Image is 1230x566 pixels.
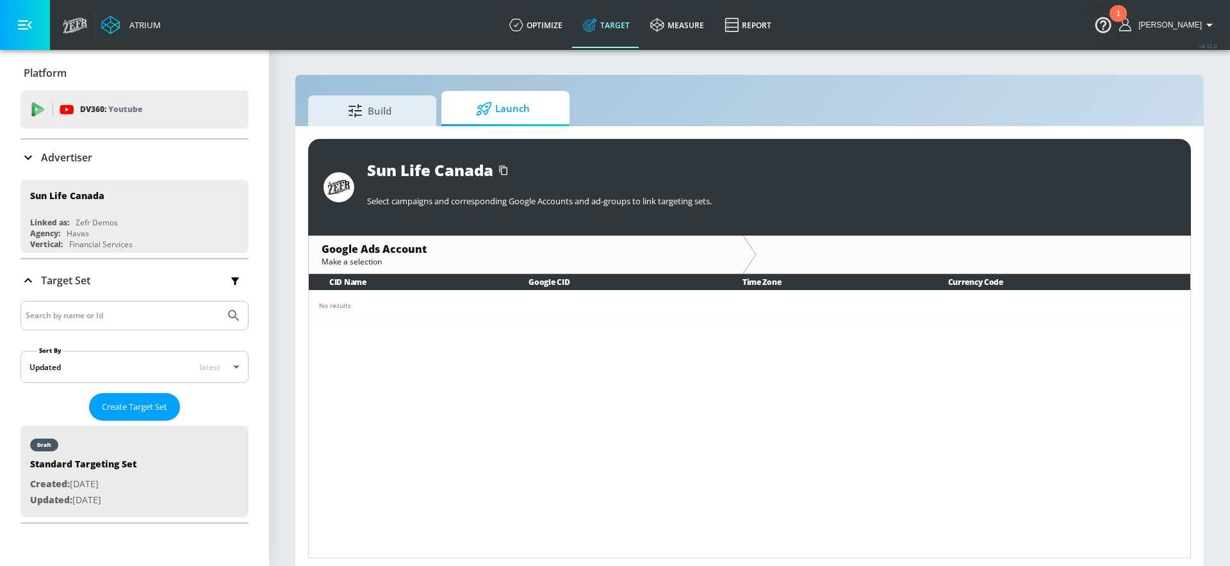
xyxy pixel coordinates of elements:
div: Sun Life CanadaLinked as:Zefr DemosAgency:HavasVertical:Financial Services [20,180,249,253]
div: Havas [67,228,89,239]
span: Updated: [30,494,72,506]
div: Vertical: [30,239,63,250]
div: Platform [20,55,249,91]
th: Google CID [508,274,722,290]
div: Advertiser [20,140,249,175]
div: draftStandard Targeting SetCreated:[DATE]Updated:[DATE] [20,426,249,517]
span: Create Target Set [102,400,167,414]
a: Report [714,2,782,48]
div: Zefr Demos [76,217,118,228]
p: Platform [24,66,67,80]
div: draft [37,442,51,448]
div: Agency: [30,228,60,239]
a: Target [573,2,640,48]
div: Target Set [20,301,249,522]
label: Sort By [37,346,64,355]
p: [DATE] [30,492,136,508]
div: Make a selection [322,256,730,267]
div: Financial Services [69,239,133,250]
button: Open Resource Center, 1 new notification [1085,6,1121,42]
p: Select campaigns and corresponding Google Accounts and ad-groups to link targeting sets. [367,195,1176,207]
a: Atrium [101,15,161,35]
div: Sun Life Canada [367,159,493,181]
span: Build [321,95,418,126]
th: CID Name [309,274,508,290]
span: v 4.32.0 [1199,42,1217,49]
div: Google Ads Account [322,242,730,256]
button: [PERSON_NAME] [1119,17,1217,33]
div: Atrium [124,19,161,31]
p: Advertiser [41,150,92,165]
span: Launch [454,93,552,124]
div: Standard Targeting Set [30,458,136,476]
span: latest [199,362,220,373]
p: [DATE] [30,476,136,492]
nav: list of Target Set [20,421,249,522]
p: Youtube [108,102,142,116]
input: Search by name or Id [26,307,220,324]
button: Create Target Set [89,393,180,421]
th: Currency Code [928,274,1190,290]
p: Target Set [41,273,90,287]
div: Target Set [20,259,249,302]
div: 1 [1116,13,1120,30]
a: optimize [499,2,573,48]
span: login as: anthony.rios@zefr.com [1133,20,1202,29]
div: Sun Life Canada [30,190,104,202]
div: Google Ads AccountMake a selection [309,236,742,273]
th: Time Zone [722,274,928,290]
div: Updated [29,362,61,373]
p: DV360: [80,102,142,117]
div: No results [319,301,1180,311]
span: Created: [30,478,70,490]
div: DV360: Youtube [20,90,249,129]
a: measure [640,2,714,48]
div: Linked as: [30,217,69,228]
